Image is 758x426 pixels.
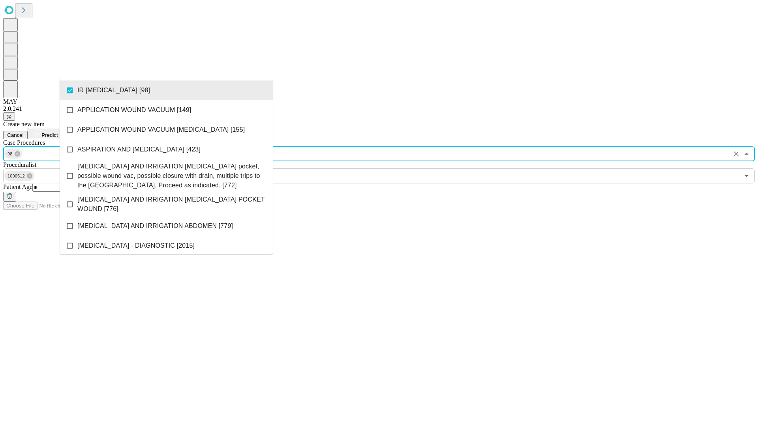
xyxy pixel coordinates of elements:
[3,183,32,190] span: Patient Age
[3,112,15,121] button: @
[77,86,150,95] span: IR [MEDICAL_DATA] [98]
[741,148,752,159] button: Close
[741,170,752,181] button: Open
[77,221,233,231] span: [MEDICAL_DATA] AND IRRIGATION ABDOMEN [779]
[3,121,45,127] span: Create new item
[3,131,28,139] button: Cancel
[77,195,266,214] span: [MEDICAL_DATA] AND IRRIGATION [MEDICAL_DATA] POCKET WOUND [776]
[731,148,742,159] button: Clear
[6,114,12,120] span: @
[77,145,201,154] span: ASPIRATION AND [MEDICAL_DATA] [423]
[28,128,64,139] button: Predict
[77,105,191,115] span: APPLICATION WOUND VACUUM [149]
[3,161,36,168] span: Proceduralist
[4,149,16,159] span: 98
[77,241,195,250] span: [MEDICAL_DATA] - DIAGNOSTIC [2015]
[3,98,755,105] div: MAY
[4,171,34,181] div: 1000512
[77,162,266,190] span: [MEDICAL_DATA] AND IRRIGATION [MEDICAL_DATA] pocket, possible wound vac, possible closure with dr...
[77,125,245,135] span: APPLICATION WOUND VACUUM [MEDICAL_DATA] [155]
[3,105,755,112] div: 2.0.241
[4,149,22,159] div: 98
[4,172,28,181] span: 1000512
[7,132,24,138] span: Cancel
[3,139,45,146] span: Scheduled Procedure
[41,132,58,138] span: Predict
